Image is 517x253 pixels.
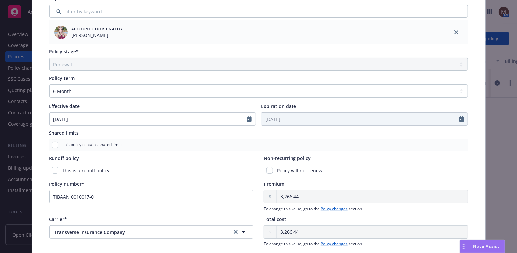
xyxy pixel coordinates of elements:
[321,206,348,211] a: Policy changes
[49,5,468,18] input: Filter by keyword...
[247,116,252,122] svg: Calendar
[460,240,505,253] button: Nova Assist
[264,216,286,222] span: Total cost
[55,229,221,236] span: Transverse Insurance Company
[264,155,311,161] span: Non-recurring policy
[49,139,468,151] div: This policy contains shared limits
[49,103,80,109] span: Effective date
[264,206,468,212] span: To change this value, go to the section
[49,225,254,239] button: Transverse Insurance Companyclear selection
[277,226,468,238] input: 0.00
[54,26,68,39] img: employee photo
[49,48,79,55] span: Policy stage*
[321,241,348,247] a: Policy changes
[49,155,79,161] span: Runoff policy
[261,103,296,109] span: Expiration date
[460,240,468,253] div: Drag to move
[49,130,79,136] span: Shared limits
[49,181,85,187] span: Policy number*
[264,181,284,187] span: Premium
[452,28,460,36] a: close
[261,113,459,125] input: MM/DD/YYYY
[459,116,464,122] svg: Calendar
[473,243,500,249] span: Nova Assist
[232,228,240,236] a: clear selection
[277,190,468,203] input: 0.00
[264,241,468,247] span: To change this value, go to the section
[49,216,67,222] span: Carrier*
[264,164,468,177] div: Policy will not renew
[49,75,75,81] span: Policy term
[50,113,247,125] input: MM/DD/YYYY
[72,32,123,39] span: [PERSON_NAME]
[72,26,123,32] span: Account Coordinator
[49,164,254,177] div: This is a runoff policy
